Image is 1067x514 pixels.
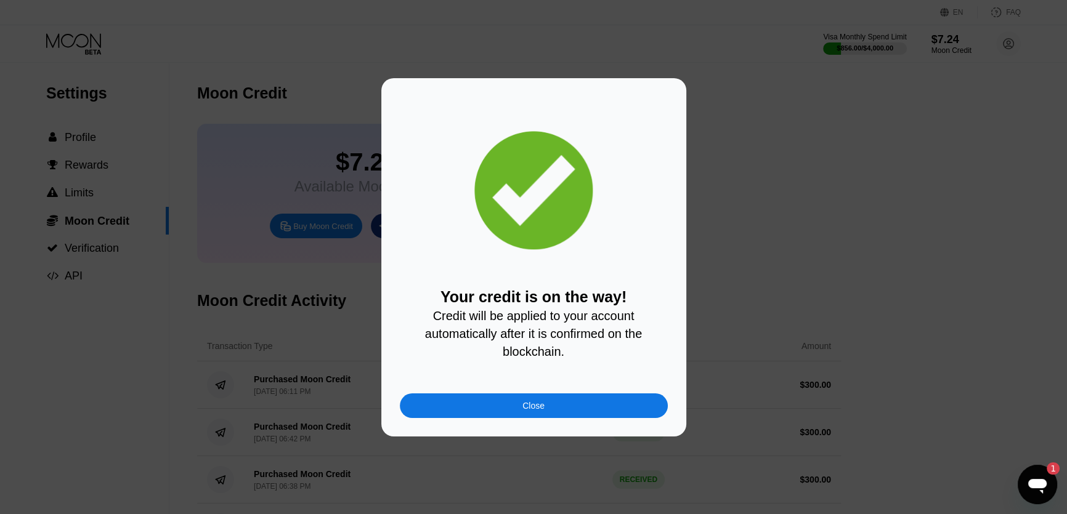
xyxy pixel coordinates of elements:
[400,393,668,418] div: Close
[522,401,545,411] div: Close
[1035,462,1060,475] iframe: Okunmamış mesaj sayısı
[400,288,668,359] div: Your credit is on the way!
[425,309,646,358] span: Credit will be applied to your account automatically after it is confirmed on the blockchain.
[1018,465,1057,504] iframe: Mesajlaşma penceresini başlatma düğmesi, 1 okunmamış mesaj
